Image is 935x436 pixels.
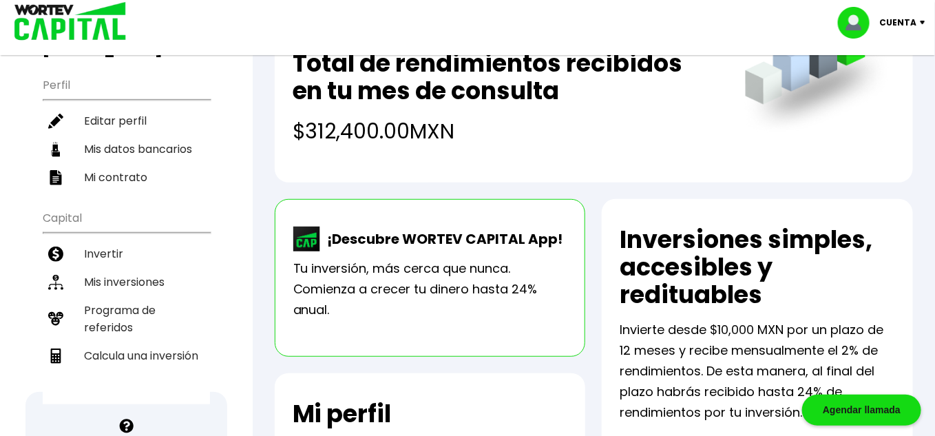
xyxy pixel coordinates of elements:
[293,258,567,320] p: Tu inversión, más cerca que nunca. Comienza a crecer tu dinero hasta 24% anual.
[43,70,210,191] ul: Perfil
[293,227,321,251] img: wortev-capital-app-icon
[48,247,63,262] img: invertir-icon.b3b967d7.svg
[43,24,210,59] h3: Buen día,
[43,135,210,163] a: Mis datos bancarios
[293,50,717,105] h2: Total de rendimientos recibidos en tu mes de consulta
[620,226,895,309] h2: Inversiones simples, accesibles y redituables
[43,240,210,268] a: Invertir
[48,114,63,129] img: editar-icon.952d3147.svg
[293,116,717,147] h4: $312,400.00 MXN
[293,400,392,428] h2: Mi perfil
[48,349,63,364] img: calculadora-icon.17d418c4.svg
[838,7,879,39] img: profile-image
[43,203,210,404] ul: Capital
[43,268,210,296] a: Mis inversiones
[43,163,210,191] a: Mi contrato
[48,142,63,157] img: datos-icon.10cf9172.svg
[48,275,63,290] img: inversiones-icon.6695dc30.svg
[916,21,935,25] img: icon-down
[321,229,563,249] p: ¡Descubre WORTEV CAPITAL App!
[48,170,63,185] img: contrato-icon.f2db500c.svg
[879,12,916,33] p: Cuenta
[43,296,210,342] a: Programa de referidos
[43,107,210,135] a: Editar perfil
[620,320,895,423] p: Invierte desde $10,000 MXN por un plazo de 12 meses y recibe mensualmente el 2% de rendimientos. ...
[43,342,210,370] a: Calcula una inversión
[802,395,921,426] div: Agendar llamada
[48,311,63,326] img: recomiendanos-icon.9b8e9327.svg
